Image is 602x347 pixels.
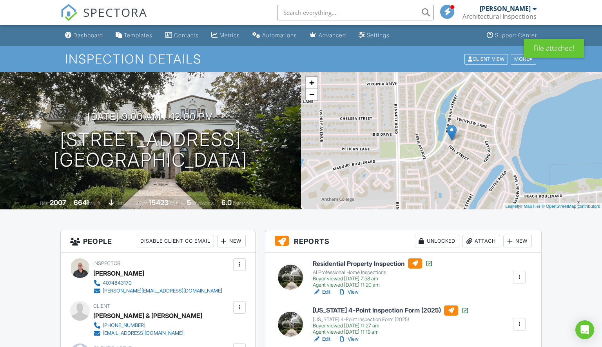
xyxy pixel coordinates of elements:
div: Architectural Inspections [462,13,537,20]
a: Metrics [208,28,243,43]
a: Zoom in [306,77,317,89]
div: More [511,54,536,64]
a: Templates [112,28,156,43]
div: Attach [462,235,500,247]
span: bedrooms [192,200,214,206]
a: Contacts [162,28,202,43]
div: Open Intercom Messenger [575,320,594,339]
a: Zoom out [306,89,317,100]
a: [PERSON_NAME][EMAIL_ADDRESS][DOMAIN_NAME] [93,287,222,295]
a: [US_STATE] 4-Point Inspection Form (2025) [US_STATE] 4-Point Inspection Form (2025) Buyer viewed ... [313,305,469,335]
a: Automations (Basic) [249,28,300,43]
a: View [338,288,359,296]
img: The Best Home Inspection Software - Spectora [60,4,78,21]
h6: [US_STATE] 4-Point Inspection Form (2025) [313,305,469,316]
span: Built [40,200,49,206]
div: Agent viewed [DATE] 11:19 am [313,329,469,335]
div: Templates [124,32,152,38]
div: Settings [367,32,390,38]
h3: People [61,230,255,253]
a: Edit [313,288,330,296]
div: Advanced [319,32,346,38]
div: 6641 [74,198,89,207]
a: Leaflet [505,204,518,209]
div: Support Center [495,32,537,38]
input: Search everything... [277,5,434,20]
div: 4074843170 [103,280,132,286]
div: File attached! [524,39,584,58]
div: Automations [262,32,297,38]
div: Client View [464,54,508,64]
div: Disable Client CC Email [137,235,214,247]
div: Dashboard [73,32,103,38]
div: New [217,235,246,247]
h3: Reports [265,230,542,253]
span: sq. ft. [90,200,101,206]
h3: [DATE] 9:00 am - 12:00 pm [87,111,214,122]
a: Edit [313,335,330,343]
div: New [503,235,532,247]
div: [US_STATE] 4-Point Inspection Form (2025) [313,316,469,323]
div: [PERSON_NAME] & [PERSON_NAME] [93,310,202,322]
div: AI Professional Home Inspections [313,269,433,276]
a: Support Center [484,28,540,43]
span: bathrooms [233,200,255,206]
div: Unlocked [415,235,459,247]
div: 5 [187,198,191,207]
div: | [503,203,602,210]
div: [PERSON_NAME] [93,267,144,279]
a: Client View [464,56,510,62]
span: SPECTORA [83,4,147,20]
h1: Inspection Details [65,52,537,66]
span: Inspector [93,260,120,266]
div: Metrics [219,32,240,38]
div: [PERSON_NAME] [480,5,531,13]
a: Dashboard [62,28,106,43]
span: Lot Size [131,200,148,206]
div: Buyer viewed [DATE] 7:58 am [313,276,433,282]
a: 4074843170 [93,279,222,287]
span: sq.ft. [170,200,180,206]
a: Residential Property Inspection AI Professional Home Inspections Buyer viewed [DATE] 7:58 am Agen... [313,258,433,288]
a: © OpenStreetMap contributors [542,204,600,209]
a: Advanced [306,28,349,43]
div: [PHONE_NUMBER] [103,322,145,329]
div: 15423 [149,198,169,207]
a: SPECTORA [60,11,147,27]
a: [PHONE_NUMBER] [93,322,196,329]
a: Settings [355,28,393,43]
div: [PERSON_NAME][EMAIL_ADDRESS][DOMAIN_NAME] [103,288,222,294]
div: 6.0 [221,198,232,207]
div: 2007 [50,198,66,207]
a: View [338,335,359,343]
a: © MapTiler [519,204,540,209]
span: Client [93,303,110,309]
a: [EMAIL_ADDRESS][DOMAIN_NAME] [93,329,196,337]
h6: Residential Property Inspection [313,258,433,269]
div: [EMAIL_ADDRESS][DOMAIN_NAME] [103,330,183,336]
span: slab [115,200,124,206]
div: Agent viewed [DATE] 11:20 am [313,282,433,288]
div: Contacts [174,32,199,38]
div: Buyer viewed [DATE] 11:27 am [313,323,469,329]
h1: [STREET_ADDRESS] [GEOGRAPHIC_DATA] [53,129,248,171]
